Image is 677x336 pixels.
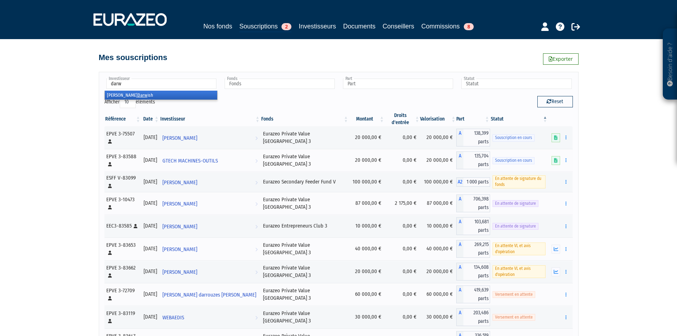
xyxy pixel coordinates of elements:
span: [PERSON_NAME] darrouzes [PERSON_NAME] [162,288,256,302]
span: Versement en attente [493,291,535,298]
div: A - Eurazeo Private Value Europe 3 [456,194,490,212]
img: 1732889491-logotype_eurazeo_blanc_rvb.png [93,13,167,26]
div: [DATE] [144,268,157,275]
em: Darw [138,92,147,98]
div: EPVE 3-83662 [106,264,139,279]
i: [Français] Personne physique [108,162,112,166]
i: [Français] Personne physique [108,296,112,300]
span: 706,398 parts [463,194,490,212]
td: 60 000,00 € [349,283,385,306]
span: A [456,194,463,212]
td: 0,00 € [385,172,420,192]
a: [PERSON_NAME] [160,219,260,233]
td: 100 000,00 € [420,172,456,192]
div: [DATE] [144,245,157,252]
span: En attente de signature [493,223,538,230]
i: [Français] Personne physique [108,139,112,144]
th: Droits d'entrée: activer pour trier la colonne par ordre croissant [385,112,420,126]
a: [PERSON_NAME] [160,265,260,279]
span: A [456,151,463,169]
div: EPVE 3-10473 [106,196,139,211]
div: EPVE 3-83653 [106,241,139,257]
div: [DATE] [144,199,157,207]
i: [Français] Personne physique [134,224,138,228]
div: EPVE 3-72709 [106,287,139,302]
a: WEBAEDIS [160,310,260,324]
span: [PERSON_NAME] [162,243,197,256]
div: ESFF V-83099 [106,174,139,190]
a: [PERSON_NAME] [160,196,260,210]
td: 10 000,00 € [349,215,385,238]
span: 135,704 parts [463,151,490,169]
div: EPVE 3-83119 [106,310,139,325]
i: [Français] Personne physique [108,273,112,278]
div: Eurazeo Private Value [GEOGRAPHIC_DATA] 3 [263,130,346,145]
span: A [456,263,463,281]
span: WEBAEDIS [162,311,184,324]
a: Nos fonds [203,21,232,31]
span: [PERSON_NAME] [162,176,197,189]
span: Versement en attente [493,314,535,321]
td: 100 000,00 € [349,172,385,192]
span: A [456,217,463,235]
div: [DATE] [144,313,157,321]
a: Documents [343,21,376,31]
div: Eurazeo Private Value [GEOGRAPHIC_DATA] 3 [263,310,346,325]
th: Statut : activer pour trier la colonne par ordre d&eacute;croissant [490,112,548,126]
a: Exporter [543,53,579,65]
span: En attente de signature du fonds [493,175,546,188]
th: Part: activer pour trier la colonne par ordre croissant [456,112,490,126]
label: Afficher éléments [104,96,155,108]
span: [PERSON_NAME] [162,266,197,279]
div: A - Eurazeo Private Value Europe 3 [456,240,490,258]
td: 40 000,00 € [349,238,385,260]
span: En attente VL et avis d'opération [493,265,546,278]
div: A - Eurazeo Entrepreneurs Club 3 [456,217,490,235]
span: [PERSON_NAME] [162,220,197,233]
h4: Mes souscriptions [99,53,167,62]
th: Fonds: activer pour trier la colonne par ordre croissant [260,112,349,126]
td: 0,00 € [385,260,420,283]
th: Date: activer pour trier la colonne par ordre croissant [141,112,160,126]
i: Voir l'investisseur [255,132,258,145]
td: 0,00 € [385,238,420,260]
i: Voir l'investisseur [255,176,258,189]
div: A2 - Eurazeo Secondary Feeder Fund V [456,177,490,187]
i: [Français] Personne physique [108,251,112,255]
i: Voir l'investisseur [255,220,258,233]
a: GTECH MACHINES-OUTILS [160,153,260,167]
a: Commissions8 [421,21,474,31]
span: 2 [281,23,291,30]
i: Voir l'investisseur [255,243,258,256]
th: Référence : activer pour trier la colonne par ordre croissant [104,112,141,126]
span: [PERSON_NAME] [162,197,197,210]
div: Eurazeo Private Value [GEOGRAPHIC_DATA] 3 [263,196,346,211]
div: EPVE 3-83588 [106,153,139,168]
td: 10 000,00 € [420,215,456,238]
div: Eurazeo Private Value [GEOGRAPHIC_DATA] 3 [263,241,346,257]
td: 0,00 € [385,215,420,238]
a: Conseillers [383,21,414,31]
span: 8 [464,23,474,30]
a: [PERSON_NAME] [160,175,260,189]
a: Souscriptions2 [239,21,291,32]
select: Afficheréléments [120,96,136,108]
i: Voir l'investisseur [255,266,258,279]
i: [Français] Personne physique [108,319,112,323]
a: [PERSON_NAME] [160,130,260,145]
span: A [456,129,463,146]
li: [PERSON_NAME] ish [105,91,217,100]
div: A - Eurazeo Private Value Europe 3 [456,129,490,146]
div: Eurazeo Private Value [GEOGRAPHIC_DATA] 3 [263,153,346,168]
td: 0,00 € [385,306,420,329]
th: Investisseur: activer pour trier la colonne par ordre croissant [160,112,260,126]
span: En attente de signature [493,200,538,207]
td: 30 000,00 € [420,306,456,329]
i: Voir l'investisseur [255,154,258,167]
div: [DATE] [144,134,157,141]
div: EEC3-83585 [106,222,139,230]
td: 20 000,00 € [420,126,456,149]
span: 269,215 parts [463,240,490,258]
td: 87 000,00 € [349,192,385,215]
td: 20 000,00 € [420,260,456,283]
